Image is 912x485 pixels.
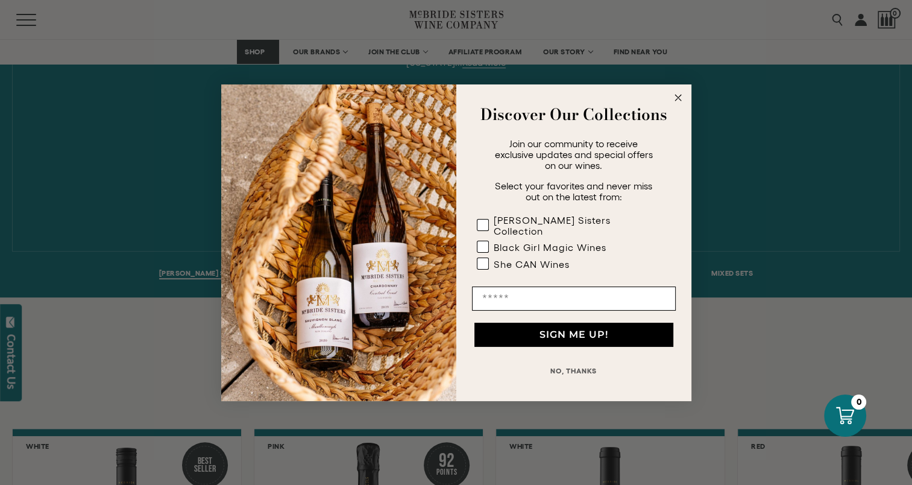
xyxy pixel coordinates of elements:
[494,242,606,253] div: Black Girl Magic Wines
[494,215,652,236] div: [PERSON_NAME] Sisters Collection
[474,323,673,347] button: SIGN ME UP!
[671,90,685,105] button: Close dialog
[480,103,667,126] strong: Discover Our Collections
[494,259,570,270] div: She CAN Wines
[472,287,676,311] input: Email
[495,138,653,171] span: Join our community to receive exclusive updates and special offers on our wines.
[221,84,456,401] img: 42653730-7e35-4af7-a99d-12bf478283cf.jpeg
[472,359,676,383] button: NO, THANKS
[495,180,652,202] span: Select your favorites and never miss out on the latest from:
[851,395,866,410] div: 0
